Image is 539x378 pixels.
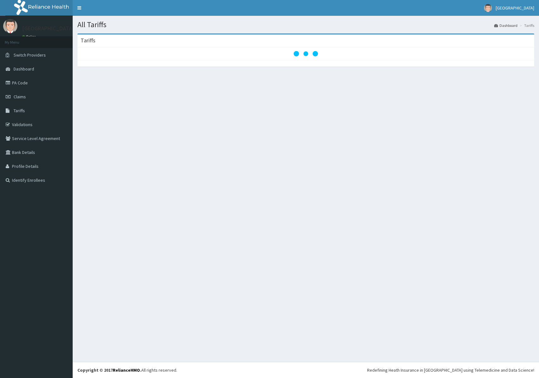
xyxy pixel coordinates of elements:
li: Tariffs [518,23,534,28]
p: [GEOGRAPHIC_DATA] [22,26,74,31]
span: Switch Providers [14,52,46,58]
img: User Image [3,19,17,33]
a: RelianceHMO [113,367,140,373]
footer: All rights reserved. [73,362,539,378]
span: [GEOGRAPHIC_DATA] [496,5,534,11]
h3: Tariffs [81,38,95,43]
span: Dashboard [14,66,34,72]
a: Dashboard [494,23,518,28]
svg: audio-loading [293,41,318,66]
span: Claims [14,94,26,100]
strong: Copyright © 2017 . [77,367,141,373]
span: Tariffs [14,108,25,113]
img: User Image [484,4,492,12]
h1: All Tariffs [77,21,534,29]
div: Redefining Heath Insurance in [GEOGRAPHIC_DATA] using Telemedicine and Data Science! [367,367,534,373]
a: Online [22,34,37,39]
